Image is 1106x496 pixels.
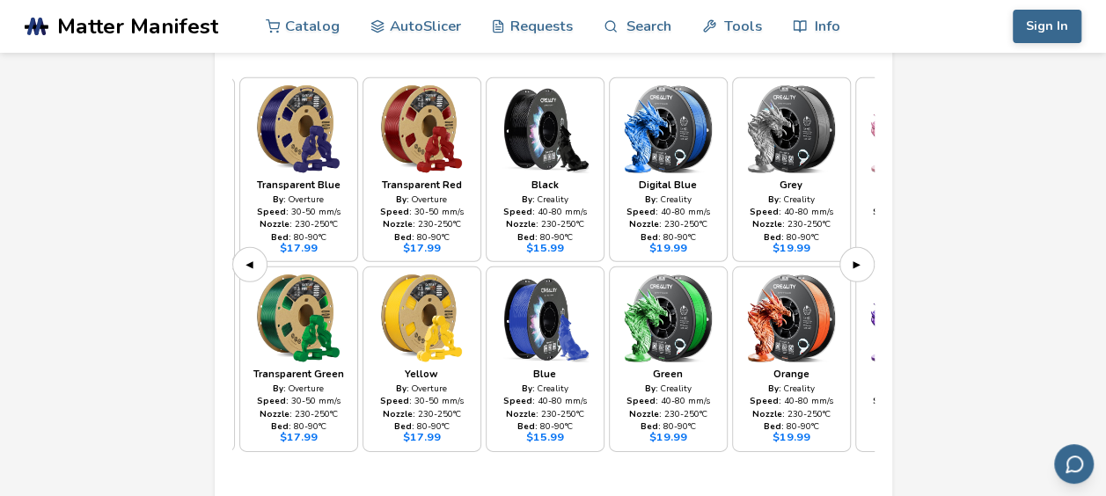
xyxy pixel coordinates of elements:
[396,194,447,204] div: Overture
[403,242,441,254] div: $ 17.99
[506,219,584,229] div: 230 - 250 °C
[232,247,267,282] button: ◀
[260,408,292,419] strong: Nozzle:
[750,207,833,216] div: 40 - 80 mm/s
[764,421,819,431] div: 80 - 90 °C
[257,206,289,217] strong: Speed:
[526,242,564,254] div: $ 15.99
[394,232,450,242] div: 80 - 90 °C
[533,369,556,381] div: Blue
[506,408,538,419] strong: Nozzle:
[383,219,461,229] div: 230 - 250 °C
[626,206,658,217] strong: Speed:
[370,274,473,362] img: PETG - Yellow
[273,194,324,204] div: Overture
[522,383,568,393] div: Creality
[271,420,291,432] strong: Bed:
[873,396,956,405] div: 40 - 80 mm/s
[780,180,802,192] div: Grey
[752,408,785,419] strong: Nozzle:
[626,396,710,405] div: 40 - 80 mm/s
[526,431,564,443] div: $ 15.99
[383,408,415,419] strong: Nozzle:
[405,369,438,381] div: Yellow
[773,242,810,254] div: $ 19.99
[639,180,697,192] div: Digital Blue
[503,395,535,406] strong: Speed:
[629,409,707,419] div: 230 - 250 °C
[855,77,974,262] a: PinkBy: CrealitySpeed: 40-80 mm/sNozzle: 230-250°CBed: 80-90°C$19.99
[273,193,286,205] strong: By:
[383,218,415,230] strong: Nozzle:
[503,396,587,405] div: 40 - 80 mm/s
[617,274,720,362] img: PETG - Green
[370,85,473,173] img: PETG - Transparent Red
[773,431,810,443] div: $ 19.99
[396,383,447,393] div: Overture
[732,77,851,262] a: GreyBy: CrealitySpeed: 40-80 mm/sNozzle: 230-250°CBed: 80-90°C$19.99
[649,431,687,443] div: $ 19.99
[57,14,218,39] span: Matter Manifest
[752,219,831,229] div: 230 - 250 °C
[873,207,956,216] div: 40 - 80 mm/s
[517,232,573,242] div: 80 - 90 °C
[629,218,662,230] strong: Nozzle:
[609,77,728,262] a: Digital BlueBy: CrealitySpeed: 40-80 mm/sNozzle: 230-250°CBed: 80-90°C$19.99
[239,266,358,451] a: Transparent GreenBy: OvertureSpeed: 30-50 mm/sNozzle: 230-250°CBed: 80-90°C$17.99
[503,206,535,217] strong: Speed:
[764,420,784,432] strong: Bed:
[764,232,819,242] div: 80 - 90 °C
[768,383,781,394] strong: By:
[645,194,692,204] div: Creality
[380,396,464,405] div: 30 - 50 mm/s
[494,274,597,362] img: PETG - Blue
[855,266,974,451] a: PurpleBy: CrealitySpeed: 40-80 mm/sNozzle: 230-250°CBed: 80-90°C$19.99
[517,421,573,431] div: 80 - 90 °C
[873,206,905,217] strong: Speed:
[629,408,662,419] strong: Nozzle:
[732,266,851,451] a: OrangeBy: CrealitySpeed: 40-80 mm/sNozzle: 230-250°CBed: 80-90°C$19.99
[839,247,875,282] button: ▶
[752,218,785,230] strong: Nozzle:
[494,85,597,173] img: PETG - Black
[380,206,412,217] strong: Speed:
[486,77,604,262] a: BlackBy: CrealitySpeed: 40-80 mm/sNozzle: 230-250°CBed: 80-90°C$15.99
[257,395,289,406] strong: Speed:
[506,409,584,419] div: 230 - 250 °C
[380,395,412,406] strong: Speed:
[740,85,843,173] img: PETG - Grey
[750,395,781,406] strong: Speed:
[645,383,658,394] strong: By:
[609,266,728,451] a: GreenBy: CrealitySpeed: 40-80 mm/sNozzle: 230-250°CBed: 80-90°C$19.99
[271,421,326,431] div: 80 - 90 °C
[394,231,414,243] strong: Bed:
[645,383,692,393] div: Creality
[750,206,781,217] strong: Speed:
[239,77,358,262] a: Transparent BlueBy: OvertureSpeed: 30-50 mm/sNozzle: 230-250°CBed: 80-90°C$17.99
[260,218,292,230] strong: Nozzle:
[383,409,461,419] div: 230 - 250 °C
[641,420,661,432] strong: Bed:
[649,242,687,254] div: $ 19.99
[522,383,535,394] strong: By:
[641,231,661,243] strong: Bed:
[873,395,905,406] strong: Speed:
[260,409,338,419] div: 230 - 250 °C
[394,421,450,431] div: 80 - 90 °C
[517,231,538,243] strong: Bed:
[247,274,350,362] img: PETG - Transparent Green
[253,369,344,381] div: Transparent Green
[740,274,843,362] img: PETG - Orange
[257,207,341,216] div: 30 - 50 mm/s
[626,395,658,406] strong: Speed:
[271,232,326,242] div: 80 - 90 °C
[260,219,338,229] div: 230 - 250 °C
[280,242,318,254] div: $ 17.99
[626,207,710,216] div: 40 - 80 mm/s
[764,231,784,243] strong: Bed:
[363,77,481,262] a: Transparent RedBy: OvertureSpeed: 30-50 mm/sNozzle: 230-250°CBed: 80-90°C$17.99
[522,194,568,204] div: Creality
[1013,10,1081,43] button: Sign In
[486,266,604,451] a: BlueBy: CrealitySpeed: 40-80 mm/sNozzle: 230-250°CBed: 80-90°C$15.99
[396,193,409,205] strong: By:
